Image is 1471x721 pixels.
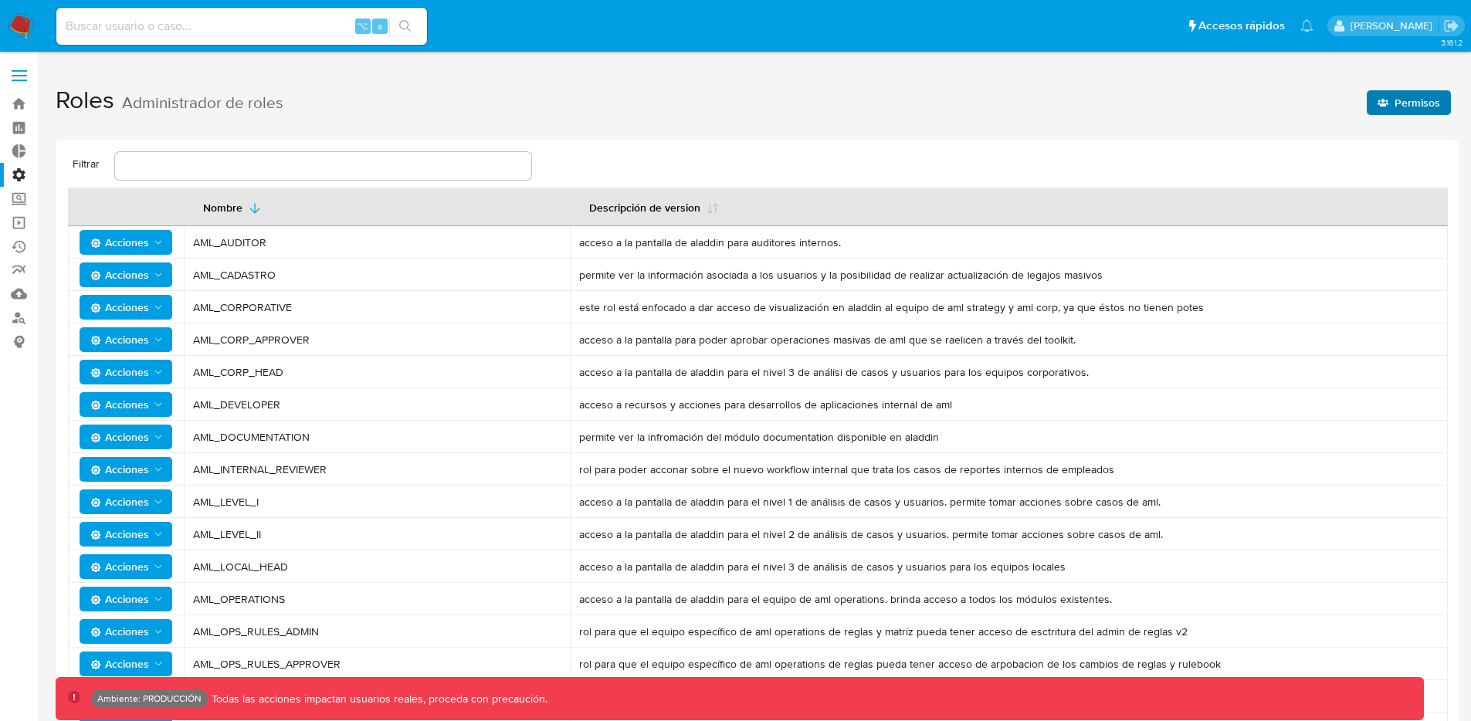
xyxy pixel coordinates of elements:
[378,19,382,33] span: s
[1443,18,1459,34] a: Salir
[97,696,202,702] p: Ambiente: PRODUCCIÓN
[1198,18,1285,34] span: Accesos rápidos
[1351,19,1438,33] p: david.campana@mercadolibre.com
[56,16,427,36] input: Buscar usuario o caso...
[389,15,421,37] button: search-icon
[208,692,547,706] p: Todas las acciones impactan usuarios reales, proceda con precaución.
[1300,19,1313,32] a: Notificaciones
[357,19,368,33] span: ⌥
